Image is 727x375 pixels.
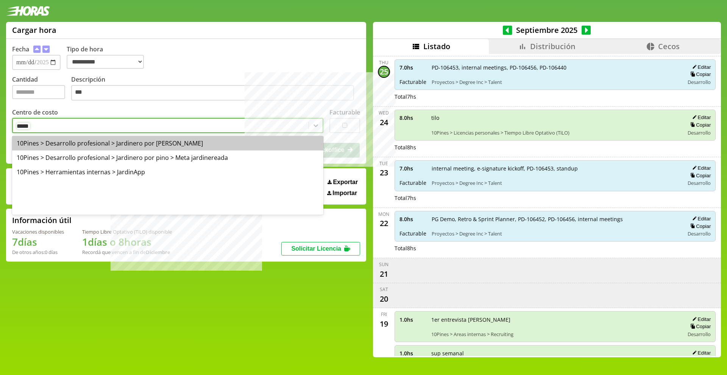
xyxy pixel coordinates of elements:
div: De otros años: 0 días [12,249,64,256]
span: Listado [423,41,450,51]
div: Recordá que vencen a fin de [82,249,172,256]
h1: 1 días o 8 horas [82,235,172,249]
span: 7.0 hs [399,64,426,71]
input: Cantidad [12,85,65,99]
label: Facturable [329,108,360,116]
div: 10Pines > Herramientas internas > JardinApp [12,165,323,179]
button: Editar [690,64,711,70]
label: Descripción [71,75,360,103]
span: Desarrollo [688,230,711,237]
button: Copiar [688,172,711,179]
div: Total 8 hs [395,144,716,151]
div: 21 [378,268,390,280]
span: 8.0 hs [399,215,426,223]
span: Importar [332,190,357,197]
span: PD-106453, internal meetings, PD-106456, PD-106440 [432,64,679,71]
span: 8.0 hs [399,114,426,121]
span: 1.0 hs [399,316,426,323]
button: Editar [690,350,711,356]
span: Facturable [399,78,426,85]
span: Septiembre 2025 [512,25,582,35]
span: Facturable [399,179,426,186]
div: 25 [378,66,390,78]
span: Solicitar Licencia [291,245,341,252]
span: Proyectos > Degree Inc > Talent [432,180,679,186]
div: Tue [379,160,388,167]
span: 7.0 hs [399,165,426,172]
div: 19 [378,318,390,330]
div: Fri [381,311,387,318]
button: Editar [690,114,711,121]
div: Total 7 hs [395,93,716,100]
button: Editar [690,165,711,171]
span: Desarrollo [688,129,711,136]
span: Proyectos > Degree Inc > Talent [432,79,679,85]
div: 23 [378,167,390,179]
button: Copiar [688,323,711,330]
b: Diciembre [146,249,170,256]
div: Thu [379,59,388,66]
div: Vacaciones disponibles [12,228,64,235]
label: Centro de costo [12,108,58,116]
span: Desarrollo [688,331,711,338]
div: 10Pines > Desarrollo profesional > Jardinero por [PERSON_NAME] [12,136,323,150]
div: Sun [379,261,388,268]
button: Solicitar Licencia [281,242,360,256]
label: Cantidad [12,75,71,103]
span: tilo [431,114,679,121]
div: Sat [380,286,388,293]
h2: Información útil [12,215,72,225]
span: 10Pines > Areas internas > Recruiting [431,331,679,338]
div: 24 [378,116,390,128]
span: 10Pines > Licencias personales > Tiempo Libre Optativo (TiLO) [431,129,679,136]
div: scrollable content [373,54,721,356]
button: Editar [690,316,711,322]
span: sup semanal [431,350,679,357]
span: 1.0 hs [399,350,426,357]
h1: 7 días [12,235,64,249]
div: Total 8 hs [395,245,716,252]
div: Mon [378,211,389,217]
img: logotipo [6,6,50,16]
span: PG Demo, Retro & Sprint Planner, PD-106452, PD-106456, internal meetings [432,215,679,223]
button: Copiar [688,223,711,229]
button: Editar [690,215,711,222]
span: Exportar [333,179,358,186]
h1: Cargar hora [12,25,56,35]
div: Wed [379,110,389,116]
span: Cecos [658,41,680,51]
span: Proyectos > Degree Inc > Talent [432,230,679,237]
div: 20 [378,293,390,305]
span: Desarrollo [688,79,711,85]
div: 22 [378,217,390,229]
label: Fecha [12,45,29,53]
label: Tipo de hora [67,45,150,70]
span: internal meeting, e-signature kickoff, PD-106453, standup [432,165,679,172]
div: 10Pines > Desarrollo profesional > Jardinero por pino > Meta jardinereada [12,150,323,165]
button: Copiar [688,71,711,77]
span: Distribución [530,41,576,51]
div: Total 7 hs [395,194,716,201]
span: 1er entrevista [PERSON_NAME] [431,316,679,323]
button: Exportar [325,178,360,186]
button: Copiar [688,122,711,128]
div: Tiempo Libre Optativo (TiLO) disponible [82,228,172,235]
span: Desarrollo [688,180,711,186]
textarea: Descripción [71,85,354,101]
span: Facturable [399,230,426,237]
select: Tipo de hora [67,55,144,69]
